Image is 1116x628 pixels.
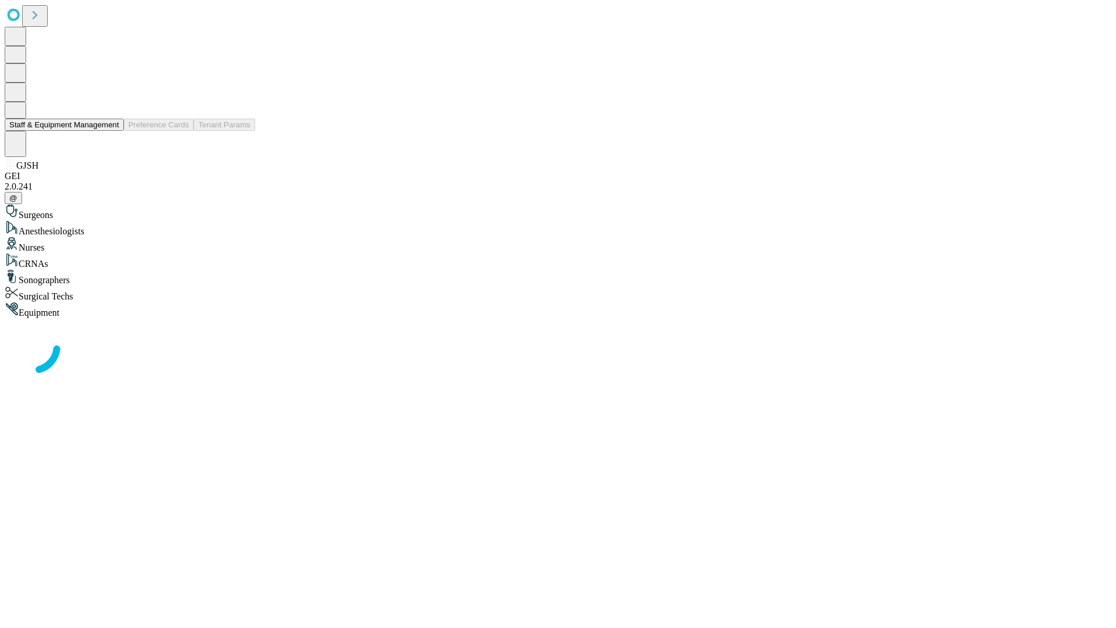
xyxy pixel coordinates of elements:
[5,171,1111,181] div: GEI
[16,160,38,170] span: GJSH
[9,194,17,202] span: @
[5,253,1111,269] div: CRNAs
[5,204,1111,220] div: Surgeons
[5,237,1111,253] div: Nurses
[5,220,1111,237] div: Anesthesiologists
[5,269,1111,286] div: Sonographers
[5,286,1111,302] div: Surgical Techs
[5,181,1111,192] div: 2.0.241
[5,302,1111,318] div: Equipment
[124,119,194,131] button: Preference Cards
[5,192,22,204] button: @
[194,119,255,131] button: Tenant Params
[5,119,124,131] button: Staff & Equipment Management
